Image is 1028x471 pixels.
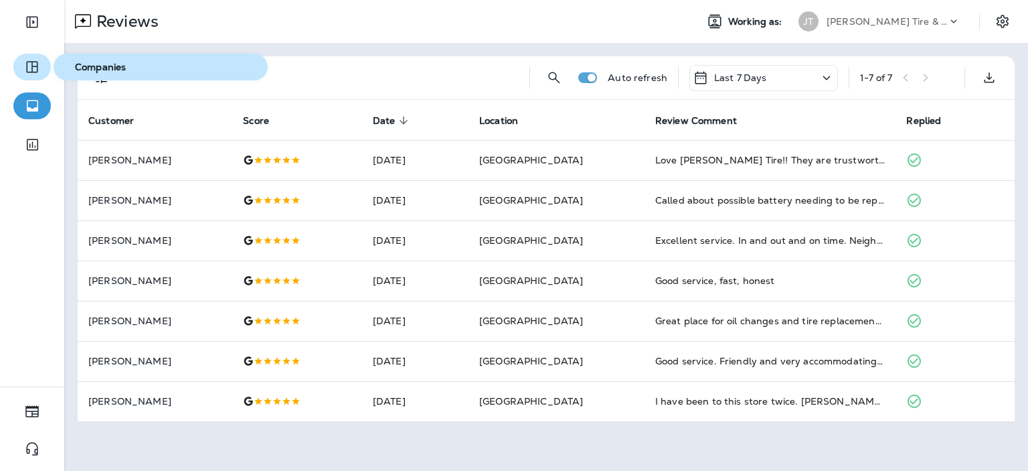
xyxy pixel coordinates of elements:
[655,354,885,368] div: Good service. Friendly and very accommodating when I had to reschedule.
[655,234,885,247] div: Excellent service. In and out and on time. Neighborhood great place also for oil change and tires.
[362,381,468,421] td: [DATE]
[243,115,269,127] span: Score
[88,155,222,165] p: [PERSON_NAME]
[88,356,222,366] p: [PERSON_NAME]
[608,72,667,83] p: Auto refresh
[479,154,583,166] span: [GEOGRAPHIC_DATA]
[362,261,468,301] td: [DATE]
[13,9,51,36] button: Expand Sidebar
[479,355,583,367] span: [GEOGRAPHIC_DATA]
[54,54,268,80] button: Companies
[991,9,1015,33] button: Settings
[362,140,468,180] td: [DATE]
[655,395,885,408] div: I have been to this store twice. Andrew and the staff have been helpful and courteous. I plan to ...
[362,180,468,220] td: [DATE]
[728,16,785,27] span: Working as:
[88,195,222,206] p: [PERSON_NAME]
[827,16,947,27] p: [PERSON_NAME] Tire & Auto
[88,275,222,286] p: [PERSON_NAME]
[655,314,885,328] div: Great place for oil changes and tire replacements. Jensen Tire has taken care of the regular main...
[88,396,222,407] p: [PERSON_NAME]
[714,72,767,83] p: Last 7 Days
[479,315,583,327] span: [GEOGRAPHIC_DATA]
[373,115,396,127] span: Date
[906,115,941,127] span: Replied
[88,115,134,127] span: Customer
[976,64,1003,91] button: Export as CSV
[362,341,468,381] td: [DATE]
[362,220,468,261] td: [DATE]
[655,274,885,287] div: Good service, fast, honest
[655,194,885,207] div: Called about possible battery needing to be replaced, Andrew got me right in and checked everythi...
[655,115,737,127] span: Review Comment
[479,234,583,247] span: [GEOGRAPHIC_DATA]
[860,72,892,83] div: 1 - 7 of 7
[59,62,262,73] span: Companies
[88,316,222,326] p: [PERSON_NAME]
[541,64,568,91] button: Search Reviews
[798,11,819,31] div: JT
[479,115,518,127] span: Location
[655,153,885,167] div: Love Jensen Tire!! They are trustworthy and never try to make me pay for services I do not need. ...
[479,395,583,407] span: [GEOGRAPHIC_DATA]
[479,275,583,287] span: [GEOGRAPHIC_DATA]
[91,11,159,31] p: Reviews
[479,194,583,206] span: [GEOGRAPHIC_DATA]
[88,235,222,246] p: [PERSON_NAME]
[362,301,468,341] td: [DATE]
